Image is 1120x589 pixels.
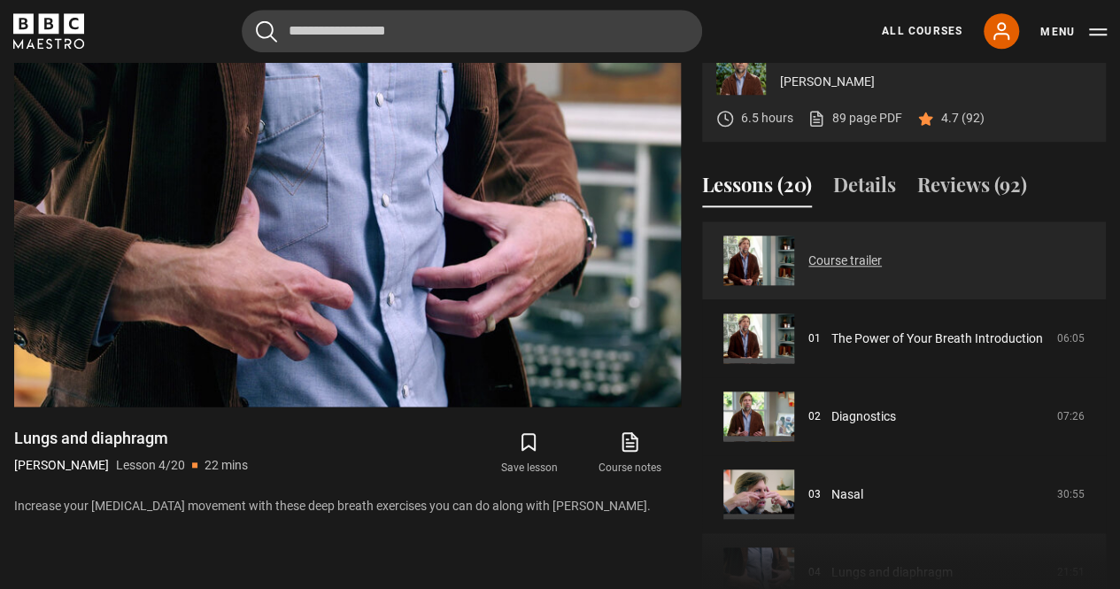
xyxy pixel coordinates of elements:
[831,407,896,426] a: Diagnostics
[917,170,1027,207] button: Reviews (92)
[116,456,185,475] p: Lesson 4/20
[941,109,985,128] p: 4.7 (92)
[831,485,863,504] a: Nasal
[741,109,793,128] p: 6.5 hours
[478,428,579,479] button: Save lesson
[205,456,248,475] p: 22 mins
[13,13,84,49] svg: BBC Maestro
[780,50,1092,66] p: The Power of Your Breath
[580,428,681,479] a: Course notes
[807,109,902,128] a: 89 page PDF
[256,20,277,43] button: Submit the search query
[808,252,882,270] a: Course trailer
[14,497,681,515] p: Increase your [MEDICAL_DATA] movement with these deep breath exercises you can do along with [PER...
[780,73,1092,91] p: [PERSON_NAME]
[14,456,109,475] p: [PERSON_NAME]
[14,428,248,449] h1: Lungs and diaphragm
[882,23,962,39] a: All Courses
[1040,23,1107,41] button: Toggle navigation
[702,170,812,207] button: Lessons (20)
[242,10,702,52] input: Search
[831,329,1043,348] a: The Power of Your Breath Introduction
[833,170,896,207] button: Details
[14,31,681,407] video-js: Video Player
